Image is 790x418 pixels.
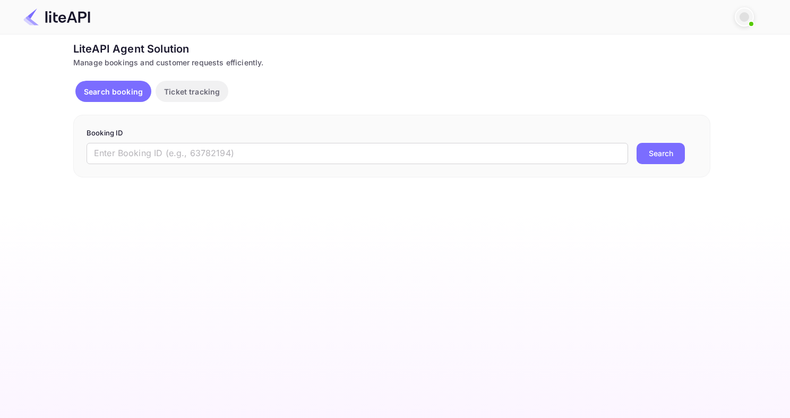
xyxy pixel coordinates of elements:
img: LiteAPI Logo [23,8,90,25]
p: Ticket tracking [164,86,220,97]
button: Search [637,143,685,164]
div: LiteAPI Agent Solution [73,41,710,57]
input: Enter Booking ID (e.g., 63782194) [87,143,628,164]
p: Search booking [84,86,143,97]
p: Booking ID [87,128,697,139]
div: Manage bookings and customer requests efficiently. [73,57,710,68]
